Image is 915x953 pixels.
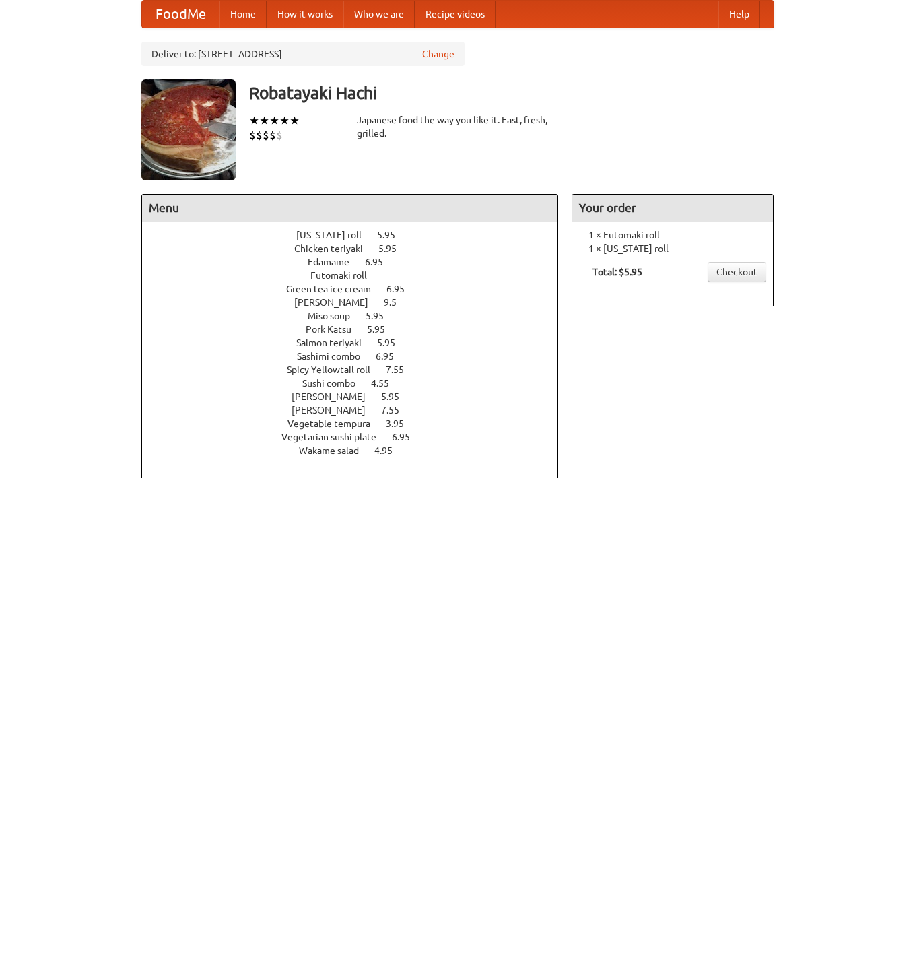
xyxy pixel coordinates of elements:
[249,128,256,143] li: $
[294,243,421,254] a: Chicken teriyaki 5.95
[286,284,384,294] span: Green tea ice cream
[259,113,269,128] li: ★
[308,257,408,267] a: Edamame 6.95
[579,228,766,242] li: 1 × Futomaki roll
[290,113,300,128] li: ★
[306,324,365,335] span: Pork Katsu
[718,1,760,28] a: Help
[366,310,397,321] span: 5.95
[343,1,415,28] a: Who we are
[267,1,343,28] a: How it works
[294,297,382,308] span: [PERSON_NAME]
[296,337,420,348] a: Salmon teriyaki 5.95
[297,351,374,362] span: Sashimi combo
[279,113,290,128] li: ★
[263,128,269,143] li: $
[269,113,279,128] li: ★
[378,243,410,254] span: 5.95
[256,128,263,143] li: $
[296,337,375,348] span: Salmon teriyaki
[381,391,413,402] span: 5.95
[384,297,410,308] span: 9.5
[249,113,259,128] li: ★
[299,445,372,456] span: Wakame salad
[365,257,397,267] span: 6.95
[287,364,384,375] span: Spicy Yellowtail roll
[371,378,403,389] span: 4.55
[302,378,414,389] a: Sushi combo 4.55
[292,391,424,402] a: [PERSON_NAME] 5.95
[286,284,430,294] a: Green tea ice cream 6.95
[296,230,375,240] span: [US_STATE] roll
[302,378,369,389] span: Sushi combo
[292,405,424,416] a: [PERSON_NAME] 7.55
[297,351,419,362] a: Sashimi combo 6.95
[142,1,219,28] a: FoodMe
[376,351,407,362] span: 6.95
[308,257,363,267] span: Edamame
[294,297,421,308] a: [PERSON_NAME] 9.5
[308,310,409,321] a: Miso soup 5.95
[422,47,454,61] a: Change
[386,284,418,294] span: 6.95
[572,195,773,222] h4: Your order
[377,337,409,348] span: 5.95
[367,324,399,335] span: 5.95
[708,262,766,282] a: Checkout
[249,79,774,106] h3: Robatayaki Hachi
[386,364,417,375] span: 7.55
[392,432,423,442] span: 6.95
[292,391,379,402] span: [PERSON_NAME]
[287,364,429,375] a: Spicy Yellowtail roll 7.55
[141,42,465,66] div: Deliver to: [STREET_ADDRESS]
[306,324,410,335] a: Pork Katsu 5.95
[281,432,390,442] span: Vegetarian sushi plate
[296,230,420,240] a: [US_STATE] roll 5.95
[287,418,429,429] a: Vegetable tempura 3.95
[579,242,766,255] li: 1 × [US_STATE] roll
[281,432,435,442] a: Vegetarian sushi plate 6.95
[292,405,379,416] span: [PERSON_NAME]
[294,243,376,254] span: Chicken teriyaki
[269,128,276,143] li: $
[415,1,496,28] a: Recipe videos
[357,113,559,140] div: Japanese food the way you like it. Fast, fresh, grilled.
[219,1,267,28] a: Home
[308,310,364,321] span: Miso soup
[142,195,558,222] h4: Menu
[386,418,417,429] span: 3.95
[299,445,417,456] a: Wakame salad 4.95
[377,230,409,240] span: 5.95
[374,445,406,456] span: 4.95
[141,79,236,180] img: angular.jpg
[381,405,413,416] span: 7.55
[310,270,380,281] span: Futomaki roll
[287,418,384,429] span: Vegetable tempura
[310,270,405,281] a: Futomaki roll
[592,267,642,277] b: Total: $5.95
[276,128,283,143] li: $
